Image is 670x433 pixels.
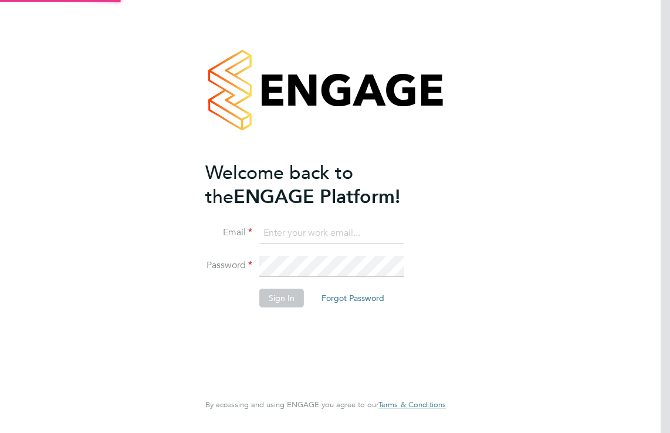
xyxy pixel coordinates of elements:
span: By accessing and using ENGAGE you agree to our [205,400,446,410]
span: Terms & Conditions [378,400,446,410]
a: Terms & Conditions [378,400,446,410]
h2: ENGAGE Platform! [205,161,434,209]
label: Email [205,226,252,239]
input: Enter your work email... [259,223,404,244]
keeper-lock: Open Keeper Popup [386,259,400,273]
span: Welcome back to the [205,161,353,208]
button: Sign In [259,289,304,307]
label: Password [205,259,252,272]
button: Forgot Password [312,289,394,307]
